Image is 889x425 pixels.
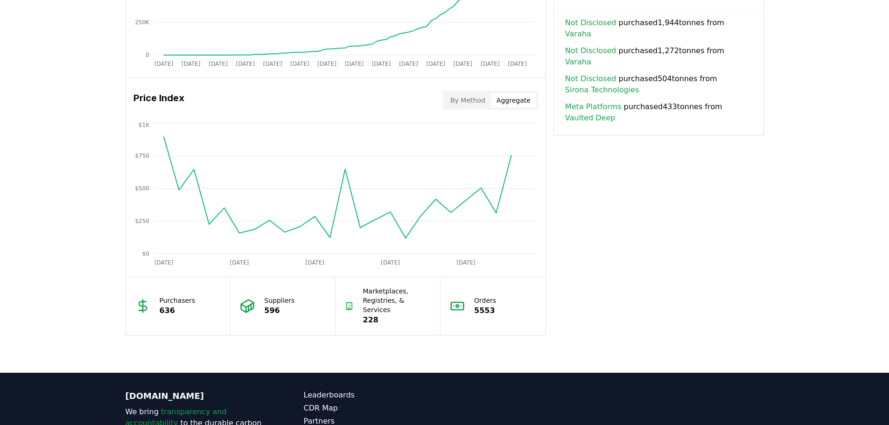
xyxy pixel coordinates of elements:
[508,61,527,67] tspan: [DATE]
[290,61,309,67] tspan: [DATE]
[426,61,445,67] tspan: [DATE]
[474,296,496,305] p: Orders
[209,61,228,67] tspan: [DATE]
[363,286,431,314] p: Marketplaces, Registries, & Services
[456,259,476,266] tspan: [DATE]
[135,218,149,224] tspan: $250
[565,84,639,96] a: Sirona Technologies
[230,259,249,266] tspan: [DATE]
[565,73,752,96] span: purchased 504 tonnes from
[236,61,255,67] tspan: [DATE]
[565,17,616,28] a: Not Disclosed
[135,19,150,26] tspan: 250K
[317,61,336,67] tspan: [DATE]
[371,61,391,67] tspan: [DATE]
[363,314,431,326] p: 228
[135,153,149,159] tspan: $750
[305,259,324,266] tspan: [DATE]
[565,28,591,40] a: Varaha
[565,101,622,112] a: Meta Platforms
[154,61,173,67] tspan: [DATE]
[181,61,200,67] tspan: [DATE]
[381,259,400,266] tspan: [DATE]
[135,185,149,192] tspan: $500
[474,305,496,316] p: 5553
[344,61,364,67] tspan: [DATE]
[445,93,491,108] button: By Method
[453,61,472,67] tspan: [DATE]
[565,56,591,68] a: Varaha
[399,61,418,67] tspan: [DATE]
[565,45,752,68] span: purchased 1,272 tonnes from
[160,296,196,305] p: Purchasers
[491,93,536,108] button: Aggregate
[160,305,196,316] p: 636
[138,122,149,128] tspan: $1K
[133,91,184,110] h3: Price Index
[154,259,173,266] tspan: [DATE]
[264,305,294,316] p: 596
[142,251,149,257] tspan: $0
[263,61,282,67] tspan: [DATE]
[565,17,752,40] span: purchased 1,944 tonnes from
[565,112,616,124] a: Vaulted Deep
[304,403,445,414] a: CDR Map
[146,52,149,58] tspan: 0
[481,61,500,67] tspan: [DATE]
[565,101,752,124] span: purchased 433 tonnes from
[264,296,294,305] p: Suppliers
[565,45,616,56] a: Not Disclosed
[126,390,266,403] p: [DOMAIN_NAME]
[565,73,616,84] a: Not Disclosed
[304,390,445,401] a: Leaderboards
